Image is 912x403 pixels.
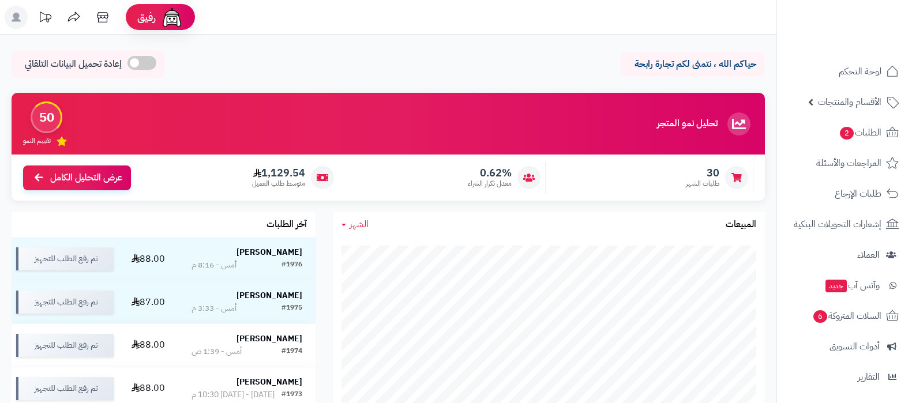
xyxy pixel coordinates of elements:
div: أمس - 8:16 م [192,259,237,271]
a: تحديثات المنصة [31,6,59,32]
span: طلبات الإرجاع [835,186,881,202]
span: 30 [686,167,719,179]
span: وآتس آب [824,277,880,293]
span: السلات المتروكة [812,308,881,324]
div: أمس - 3:33 م [192,303,237,314]
div: تم رفع الطلب للتجهيز [16,377,114,400]
a: لوحة التحكم [784,58,905,85]
span: المراجعات والأسئلة [816,155,881,171]
span: رفيق [137,10,156,24]
a: أدوات التسويق [784,333,905,360]
div: #1974 [282,346,302,357]
a: السلات المتروكة6 [784,302,905,330]
div: أمس - 1:39 ص [192,346,242,357]
span: طلبات الشهر [686,179,719,189]
h3: تحليل نمو المتجر [657,119,718,129]
span: لوحة التحكم [839,63,881,80]
a: عرض التحليل الكامل [23,165,131,190]
img: logo-2.png [834,28,901,52]
div: #1976 [282,259,302,271]
span: متوسط طلب العميل [252,179,305,189]
div: [DATE] - [DATE] 10:30 م [192,389,275,401]
td: 88.00 [118,324,178,367]
td: 87.00 [118,281,178,323]
span: إعادة تحميل البيانات التلقائي [25,58,122,71]
span: 0.62% [468,167,512,179]
a: التقارير [784,363,905,391]
div: تم رفع الطلب للتجهيز [16,291,114,314]
a: إشعارات التحويلات البنكية [784,210,905,238]
a: المراجعات والأسئلة [784,149,905,177]
span: الطلبات [839,125,881,141]
span: 2 [840,127,854,140]
a: وآتس آبجديد [784,272,905,299]
strong: [PERSON_NAME] [237,246,302,258]
span: جديد [825,280,847,292]
span: التقارير [858,369,880,385]
span: 6 [813,310,827,323]
span: أدوات التسويق [830,338,880,355]
a: الشهر [341,218,369,231]
img: ai-face.png [160,6,183,29]
span: تقييم النمو [23,136,51,146]
a: العملاء [784,241,905,269]
a: الطلبات2 [784,119,905,146]
span: العملاء [857,247,880,263]
a: طلبات الإرجاع [784,180,905,208]
p: حياكم الله ، نتمنى لكم تجارة رابحة [629,58,756,71]
span: 1,129.54 [252,167,305,179]
span: الأقسام والمنتجات [818,94,881,110]
div: #1975 [282,303,302,314]
span: معدل تكرار الشراء [468,179,512,189]
span: عرض التحليل الكامل [50,171,122,184]
strong: [PERSON_NAME] [237,333,302,345]
h3: المبيعات [726,220,756,230]
div: #1973 [282,389,302,401]
td: 88.00 [118,238,178,280]
span: إشعارات التحويلات البنكية [794,216,881,232]
strong: [PERSON_NAME] [237,376,302,388]
strong: [PERSON_NAME] [237,289,302,302]
div: تم رفع الطلب للتجهيز [16,334,114,357]
h3: آخر الطلبات [267,220,307,230]
div: تم رفع الطلب للتجهيز [16,247,114,270]
span: الشهر [350,217,369,231]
